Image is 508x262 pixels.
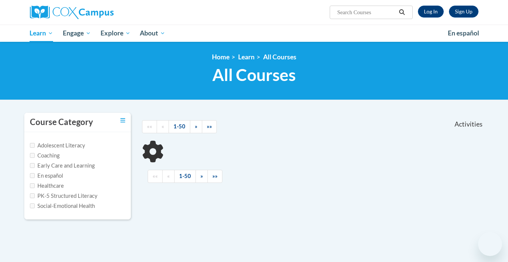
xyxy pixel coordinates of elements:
label: PK-5 Structured Literacy [30,192,98,200]
a: Learn [25,25,58,42]
a: Explore [96,25,135,42]
label: Healthcare [30,182,64,190]
a: Home [212,53,230,61]
a: Previous [162,170,175,183]
a: Begining [142,120,157,133]
span: «« [147,123,152,130]
label: Early Care and Learning [30,162,95,170]
span: »» [212,173,218,179]
button: Search [396,8,407,17]
label: Social-Emotional Health [30,202,95,210]
input: Checkbox for Options [30,153,35,158]
a: Previous [157,120,169,133]
input: Checkbox for Options [30,203,35,208]
a: 1-50 [174,170,196,183]
span: Engage [63,29,91,38]
input: Checkbox for Options [30,143,35,148]
span: »» [207,123,212,130]
label: Coaching [30,152,59,160]
label: Adolescent Literacy [30,141,85,150]
a: 1-50 [169,120,190,133]
a: Toggle collapse [120,116,125,125]
a: Begining [148,170,163,183]
iframe: Button to launch messaging window [478,232,502,256]
a: Cox Campus [30,6,172,19]
span: « [167,173,170,179]
a: Next [190,120,202,133]
div: Main menu [19,25,490,42]
input: Search Courses [336,8,396,17]
a: Register [449,6,478,18]
span: «« [153,173,158,179]
a: About [135,25,170,42]
a: En español [443,25,484,41]
span: Activities [455,120,483,128]
a: End [202,120,217,133]
input: Checkbox for Options [30,163,35,168]
h3: Course Category [30,116,93,128]
span: Learn [30,29,53,38]
span: All Courses [212,65,296,85]
span: En español [448,29,479,37]
span: » [195,123,197,130]
label: En español [30,172,63,180]
a: End [207,170,222,183]
input: Checkbox for Options [30,183,35,188]
span: » [200,173,203,179]
span: About [140,29,165,38]
a: Log In [418,6,444,18]
input: Checkbox for Options [30,193,35,198]
a: Engage [58,25,96,42]
a: Learn [238,53,255,61]
input: Checkbox for Options [30,173,35,178]
a: Next [195,170,208,183]
img: Cox Campus [30,6,114,19]
span: « [161,123,164,130]
span: Explore [101,29,130,38]
a: All Courses [263,53,296,61]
